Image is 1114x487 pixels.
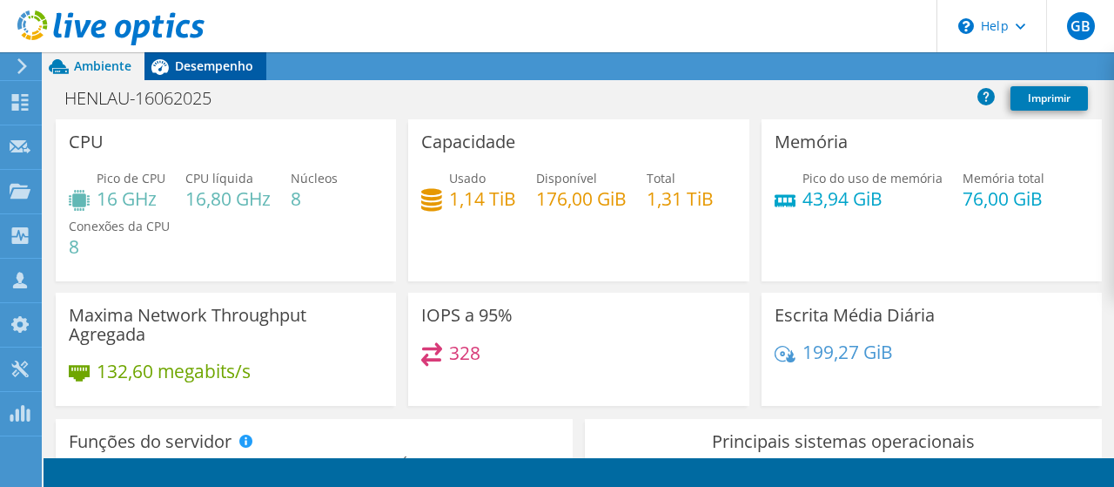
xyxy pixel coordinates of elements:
h3: IOPS a 95% [421,306,513,325]
h4: 176,00 GiB [536,189,627,208]
span: Conexões da CPU [69,218,170,234]
span: Ambiente [74,57,131,74]
h4: 199,27 GiB [802,342,893,362]
h3: Maxima Network Throughput Agregada [69,306,383,344]
h3: Principais sistemas operacionais [598,432,1089,451]
svg: \n [958,18,974,34]
h4: 8 [291,189,338,208]
span: 2 [170,455,177,471]
div: Servidores totais: [69,454,314,473]
span: GB [1067,12,1095,40]
h4: 16,80 GHz [185,189,271,208]
h4: 328 [449,343,480,362]
span: Desempenho [175,57,253,74]
span: 0 [442,455,449,471]
span: Memória total [963,170,1044,186]
a: Imprimir [1010,86,1088,111]
h3: CPU [69,132,104,152]
span: CPU líquida [185,170,253,186]
span: Total [647,170,675,186]
h4: 43,94 GiB [802,189,943,208]
h4: 76,00 GiB [963,189,1044,208]
h4: 8 [69,237,170,256]
h4: 132,60 megabits/s [97,362,251,381]
span: Pico de CPU [97,170,165,186]
h3: Capacidade [421,132,515,152]
span: Usado [449,170,486,186]
h4: 1,14 TiB [449,189,516,208]
span: Disponível [536,170,597,186]
h1: HENLAU-16062025 [57,89,238,108]
h3: Escrita Média Diária [775,306,935,325]
h4: 16 GHz [97,189,165,208]
span: Pico do uso de memória [802,170,943,186]
h3: Memória [775,132,848,152]
span: Núcleos [291,170,338,186]
h3: Funções do servidor [69,432,232,451]
div: Índice: VMs por hipervisor [314,454,560,473]
h4: 1,31 TiB [647,189,714,208]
